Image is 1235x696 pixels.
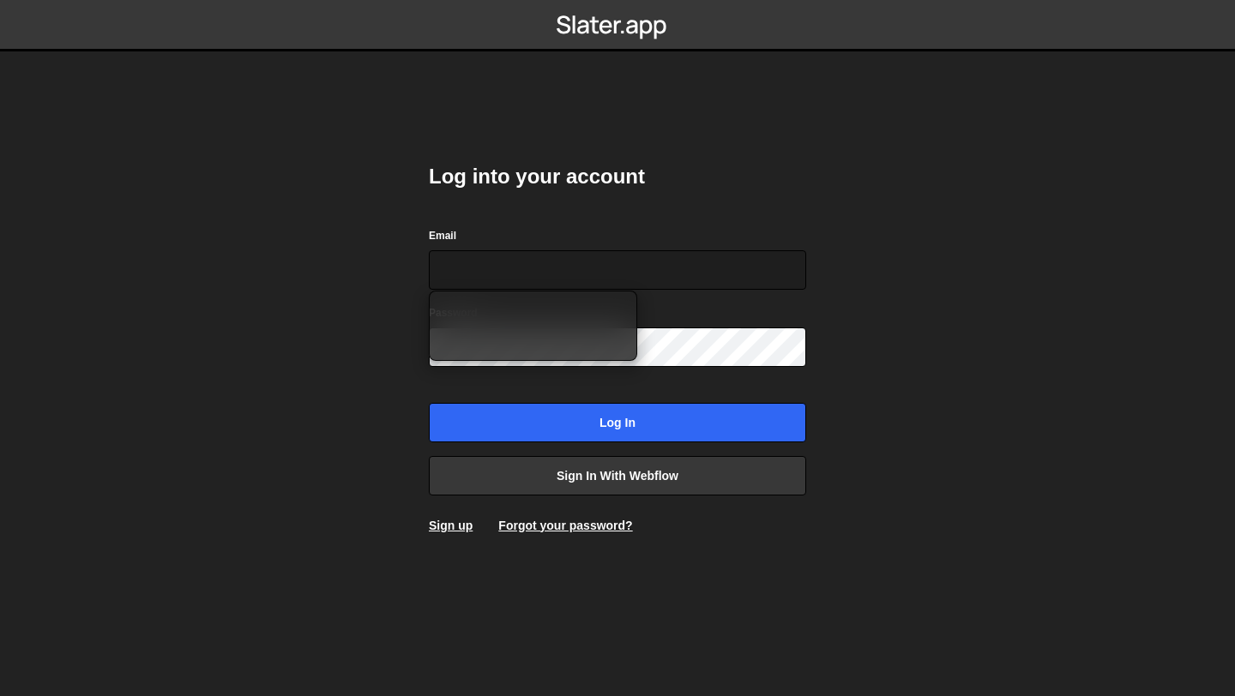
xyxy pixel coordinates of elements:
a: Sign in with Webflow [429,456,806,495]
label: Email [429,227,456,244]
a: Sign up [429,519,473,532]
h2: Log into your account [429,163,806,190]
a: Forgot your password? [498,519,632,532]
input: Log in [429,403,806,442]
